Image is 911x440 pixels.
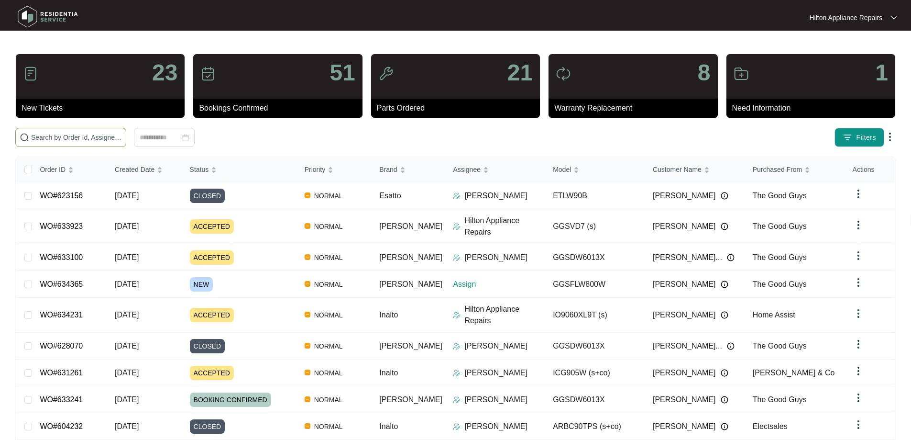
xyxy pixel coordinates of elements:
span: Priority [305,164,326,175]
span: Brand [379,164,397,175]
img: Assigner Icon [453,423,461,430]
th: Brand [372,157,445,182]
p: [PERSON_NAME] [464,190,527,202]
img: Assigner Icon [453,254,461,261]
img: Vercel Logo [305,223,310,229]
span: Inalto [379,311,398,319]
img: Vercel Logo [305,396,310,402]
img: Vercel Logo [305,312,310,317]
span: [PERSON_NAME] [379,253,442,261]
a: WO#634231 [40,311,83,319]
img: icon [23,66,38,81]
th: Order ID [32,157,107,182]
p: [PERSON_NAME] [464,421,527,432]
a: WO#628070 [40,342,83,350]
img: Vercel Logo [305,254,310,260]
p: [PERSON_NAME] [464,252,527,263]
span: Inalto [379,369,398,377]
p: 23 [152,61,177,84]
p: New Tickets [22,102,185,114]
img: icon [734,66,749,81]
th: Priority [297,157,372,182]
img: icon [556,66,571,81]
img: Assigner Icon [453,342,461,350]
th: Model [545,157,645,182]
span: [PERSON_NAME] [379,342,442,350]
a: WO#631261 [40,369,83,377]
img: Info icon [721,423,728,430]
img: dropdown arrow [853,219,864,231]
span: [PERSON_NAME] [653,190,716,202]
span: [DATE] [115,280,139,288]
img: dropdown arrow [853,338,864,350]
span: Status [190,164,209,175]
img: Assigner Icon [453,369,461,377]
p: Hilton Appliance Repairs [809,13,882,23]
span: [PERSON_NAME] [379,280,442,288]
span: ACCEPTED [190,219,234,234]
span: [DATE] [115,253,139,261]
span: CLOSED [190,339,225,353]
span: Inalto [379,422,398,430]
span: [PERSON_NAME]... [653,340,722,352]
span: NORMAL [310,221,347,232]
span: Model [553,164,571,175]
img: dropdown arrow [853,277,864,288]
span: [DATE] [115,422,139,430]
img: dropdown arrow [853,188,864,200]
span: [DATE] [115,342,139,350]
span: [PERSON_NAME] & Co [753,369,835,377]
a: WO#634365 [40,280,83,288]
p: Need Information [732,102,895,114]
span: The Good Guys [753,280,807,288]
span: The Good Guys [753,192,807,200]
span: NORMAL [310,190,347,202]
img: Assigner Icon [453,223,461,230]
span: NORMAL [310,394,347,406]
span: NORMAL [310,252,347,263]
span: The Good Guys [753,253,807,261]
p: [PERSON_NAME] [464,340,527,352]
span: Electsales [753,422,788,430]
input: Search by Order Id, Assignee Name, Customer Name, Brand and Model [31,132,122,143]
th: Actions [845,157,895,182]
span: NEW [190,277,213,292]
img: dropdown arrow [853,392,864,404]
img: Vercel Logo [305,281,310,287]
p: Hilton Appliance Repairs [464,304,545,327]
img: Info icon [721,369,728,377]
img: dropdown arrow [853,250,864,261]
img: Info icon [727,342,735,350]
span: NORMAL [310,367,347,379]
span: ACCEPTED [190,366,234,380]
img: search-icon [20,133,29,142]
button: filter iconFilters [834,128,884,147]
span: NORMAL [310,421,347,432]
span: [PERSON_NAME]... [653,252,722,263]
td: GGSDW6013X [545,333,645,360]
span: The Good Guys [753,395,807,404]
span: The Good Guys [753,222,807,230]
span: Order ID [40,164,66,175]
td: ICG905W (s+co) [545,360,645,386]
img: Assigner Icon [453,396,461,404]
span: Assignee [453,164,481,175]
img: Vercel Logo [305,370,310,375]
img: Info icon [721,311,728,319]
td: GGSVD7 (s) [545,209,645,244]
span: [PERSON_NAME] [653,394,716,406]
img: icon [378,66,394,81]
img: dropdown arrow [853,308,864,319]
a: WO#633241 [40,395,83,404]
img: dropdown arrow [853,365,864,377]
span: Purchased From [753,164,802,175]
span: [DATE] [115,369,139,377]
th: Customer Name [645,157,745,182]
span: Esatto [379,192,401,200]
td: ETLW90B [545,182,645,209]
td: GGSDW6013X [545,386,645,413]
p: 8 [698,61,711,84]
img: Info icon [721,192,728,200]
span: [PERSON_NAME] [653,221,716,232]
span: [DATE] [115,222,139,230]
